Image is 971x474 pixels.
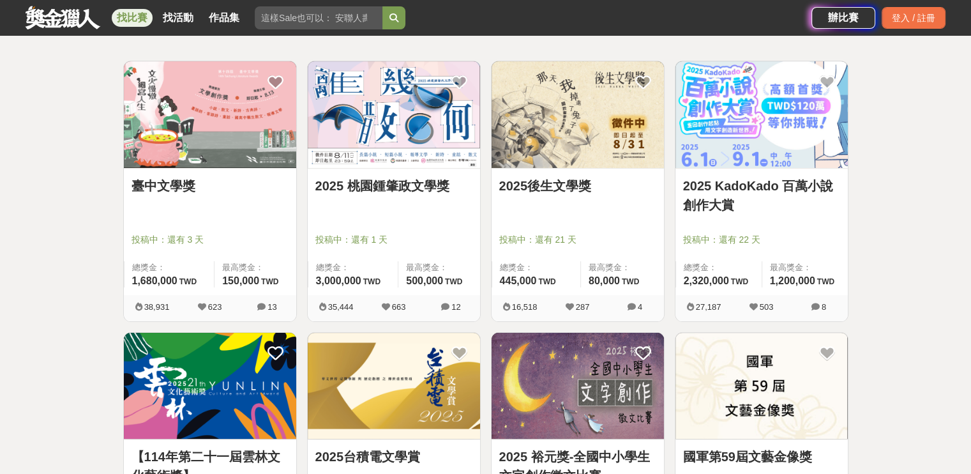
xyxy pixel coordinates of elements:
span: 663 [392,302,406,312]
span: 27,187 [696,302,721,312]
a: Cover Image [308,61,480,169]
a: 作品集 [204,9,245,27]
div: 登入 / 註冊 [882,7,945,29]
span: TWD [538,277,555,286]
a: 2025 KadoKado 百萬小說創作大賞 [683,176,840,215]
span: TWD [817,277,834,286]
span: 1,200,000 [770,275,815,286]
span: 投稿中：還有 22 天 [683,233,840,247]
a: Cover Image [492,61,664,169]
img: Cover Image [124,61,296,168]
span: TWD [731,277,748,286]
span: 8 [822,302,826,312]
span: TWD [445,277,462,286]
a: Cover Image [492,333,664,440]
span: 500,000 [406,275,443,286]
a: 辦比賽 [811,7,875,29]
a: 臺中文學獎 [132,176,289,195]
span: 4 [638,302,642,312]
a: Cover Image [675,61,848,169]
a: 找活動 [158,9,199,27]
span: 35,444 [328,302,354,312]
span: 最高獎金： [589,261,656,274]
span: 38,931 [144,302,170,312]
span: 最高獎金： [406,261,472,274]
a: Cover Image [124,333,296,440]
span: 總獎金： [500,261,573,274]
span: 150,000 [222,275,259,286]
img: Cover Image [492,333,664,440]
span: 投稿中：還有 3 天 [132,233,289,247]
span: 1,680,000 [132,275,177,286]
span: 13 [267,302,276,312]
span: 445,000 [500,275,537,286]
img: Cover Image [492,61,664,168]
a: Cover Image [124,61,296,169]
span: 3,000,000 [316,275,361,286]
span: TWD [363,277,380,286]
span: 投稿中：還有 1 天 [315,233,472,247]
span: 總獎金： [316,261,391,274]
span: 最高獎金： [222,261,288,274]
img: Cover Image [308,61,480,168]
span: 503 [760,302,774,312]
a: 2025後生文學獎 [499,176,656,195]
a: 找比賽 [112,9,153,27]
a: Cover Image [675,333,848,440]
a: 國軍第59屆文藝金像獎 [683,447,840,466]
a: 2025台積電文學賞 [315,447,472,466]
a: 2025 桃園鍾肇政文學獎 [315,176,472,195]
span: 投稿中：還有 21 天 [499,233,656,247]
span: 總獎金： [132,261,207,274]
input: 這樣Sale也可以： 安聯人壽創意銷售法募集 [255,6,382,29]
img: Cover Image [675,333,848,440]
img: Cover Image [675,61,848,168]
a: Cover Image [308,333,480,440]
img: Cover Image [124,333,296,440]
span: TWD [622,277,639,286]
span: 2,320,000 [684,275,729,286]
span: 最高獎金： [770,261,840,274]
span: 總獎金： [684,261,754,274]
span: 80,000 [589,275,620,286]
span: 12 [451,302,460,312]
span: TWD [179,277,197,286]
img: Cover Image [308,333,480,440]
span: 287 [576,302,590,312]
span: 623 [208,302,222,312]
span: TWD [261,277,278,286]
span: 16,518 [512,302,538,312]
